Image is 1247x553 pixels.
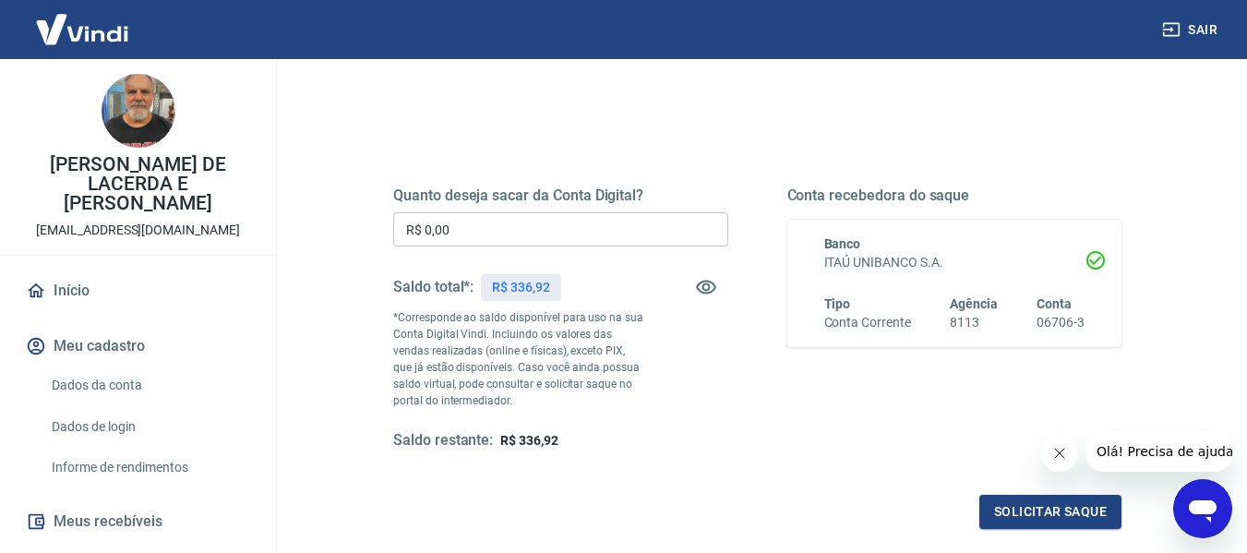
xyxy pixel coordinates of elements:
p: R$ 336,92 [492,278,550,297]
span: Olá! Precisa de ajuda? [11,13,155,28]
span: Tipo [824,296,851,311]
span: Conta [1037,296,1072,311]
p: [PERSON_NAME] DE LACERDA E [PERSON_NAME] [15,155,261,213]
span: R$ 336,92 [500,433,558,448]
h5: Conta recebedora do saque [787,186,1122,205]
iframe: Mensagem da empresa [1085,431,1232,472]
a: Dados de login [44,408,254,446]
h5: Quanto deseja sacar da Conta Digital? [393,186,728,205]
button: Sair [1158,13,1225,47]
h6: 8113 [950,313,998,332]
a: Início [22,270,254,311]
a: Informe de rendimentos [44,449,254,487]
h6: Conta Corrente [824,313,911,332]
span: Agência [950,296,998,311]
img: Vindi [22,1,142,57]
p: [EMAIL_ADDRESS][DOMAIN_NAME] [36,221,240,240]
h6: ITAÚ UNIBANCO S.A. [824,253,1085,272]
button: Meus recebíveis [22,501,254,542]
h5: Saldo restante: [393,431,493,451]
iframe: Botão para abrir a janela de mensagens [1173,479,1232,538]
h5: Saldo total*: [393,278,474,296]
button: Meu cadastro [22,326,254,367]
p: *Corresponde ao saldo disponível para uso na sua Conta Digital Vindi. Incluindo os valores das ve... [393,309,644,409]
span: Banco [824,236,861,251]
img: 717485b8-6bf5-4b39-91a5-0383dda82f12.jpeg [102,74,175,148]
button: Solicitar saque [979,495,1121,529]
h6: 06706-3 [1037,313,1085,332]
a: Dados da conta [44,367,254,404]
iframe: Fechar mensagem [1041,435,1078,472]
